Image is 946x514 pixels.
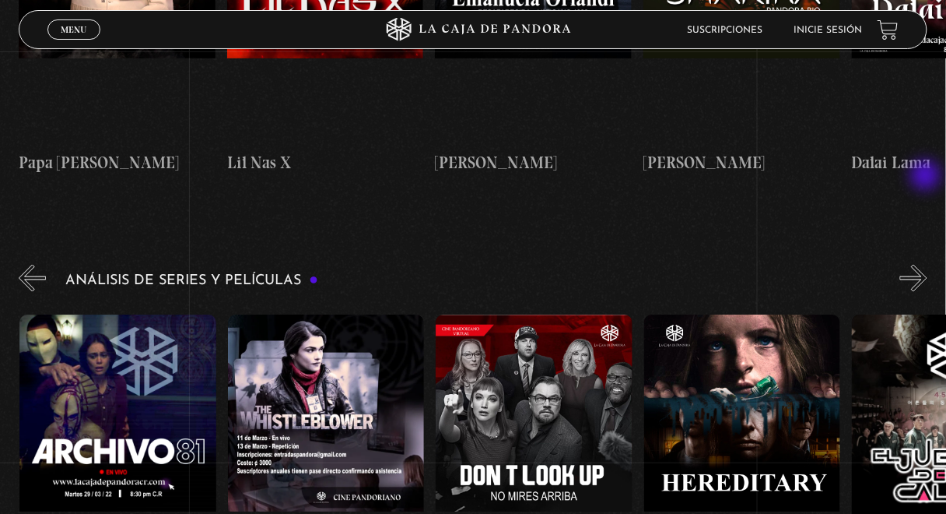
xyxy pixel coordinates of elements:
[19,265,46,292] button: Previous
[435,150,632,175] h4: [PERSON_NAME]
[227,150,424,175] h4: Lil Nas X
[19,150,215,175] h4: Papa [PERSON_NAME]
[794,26,862,35] a: Inicie sesión
[65,273,318,288] h3: Análisis de series y películas
[878,19,899,40] a: View your shopping cart
[900,265,927,292] button: Next
[643,150,840,175] h4: [PERSON_NAME]
[61,25,86,34] span: Menu
[56,38,93,49] span: Cerrar
[687,26,762,35] a: Suscripciones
